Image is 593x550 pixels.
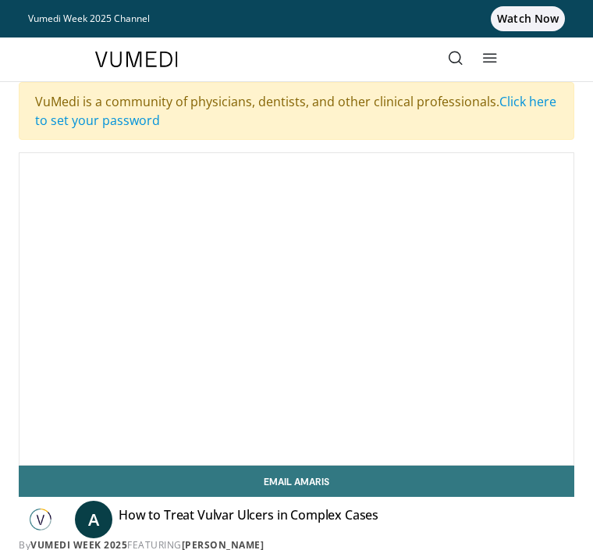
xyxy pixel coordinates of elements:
[119,507,378,532] h4: How to Treat Vulvar Ulcers in Complex Cases
[19,466,574,497] a: Email Amaris
[491,6,565,31] span: Watch Now
[95,52,178,67] img: VuMedi Logo
[28,6,565,31] a: Vumedi Week 2025 ChannelWatch Now
[75,501,112,538] a: A
[20,153,573,465] video-js: Video Player
[19,507,62,532] img: Vumedi Week 2025
[19,82,574,140] div: VuMedi is a community of physicians, dentists, and other clinical professionals.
